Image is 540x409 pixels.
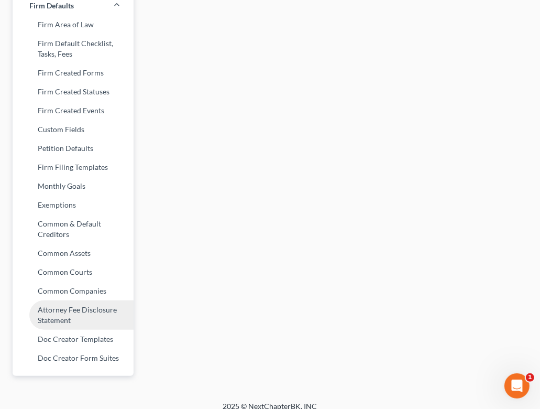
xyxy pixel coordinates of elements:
[13,349,134,368] a: Doc Creator Form Suites
[13,300,134,330] a: Attorney Fee Disclosure Statement
[13,63,134,82] a: Firm Created Forms
[13,214,134,244] a: Common & Default Creditors
[29,1,74,11] span: Firm Defaults
[13,196,134,214] a: Exemptions
[13,15,134,34] a: Firm Area of Law
[13,120,134,139] a: Custom Fields
[13,101,134,120] a: Firm Created Events
[13,244,134,263] a: Common Assets
[13,177,134,196] a: Monthly Goals
[13,82,134,101] a: Firm Created Statuses
[13,158,134,177] a: Firm Filing Templates
[504,373,530,399] iframe: Intercom live chat
[13,139,134,158] a: Petition Defaults
[13,34,134,63] a: Firm Default Checklist, Tasks, Fees
[13,330,134,349] a: Doc Creator Templates
[13,282,134,300] a: Common Companies
[526,373,534,382] span: 1
[13,263,134,282] a: Common Courts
